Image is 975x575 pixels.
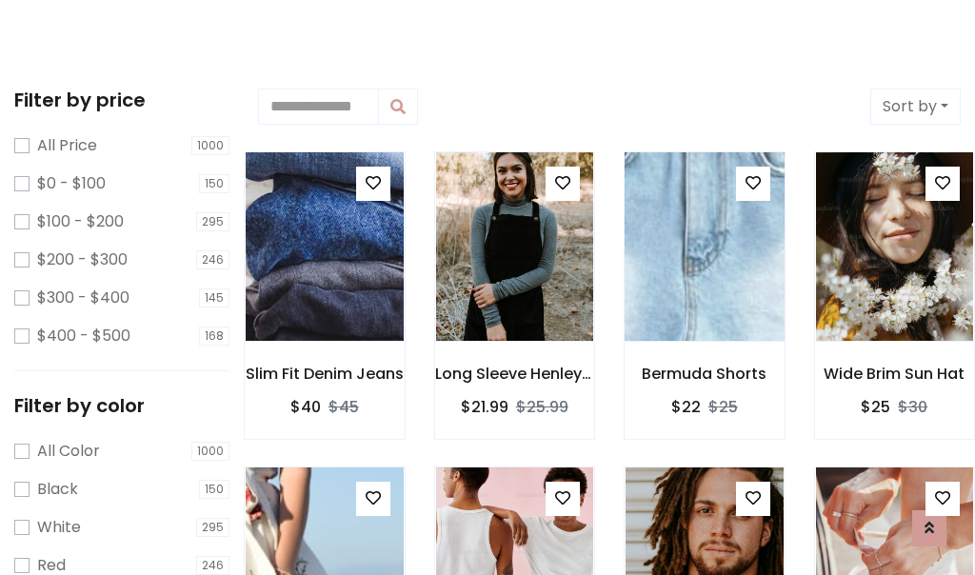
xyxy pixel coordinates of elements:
[870,89,961,125] button: Sort by
[196,518,229,537] span: 295
[461,398,508,416] h6: $21.99
[37,287,129,309] label: $300 - $400
[196,556,229,575] span: 246
[199,327,229,346] span: 168
[199,174,229,193] span: 150
[199,288,229,307] span: 145
[708,396,738,418] del: $25
[245,365,405,383] h6: Slim Fit Denim Jeans
[37,134,97,157] label: All Price
[290,398,321,416] h6: $40
[815,365,975,383] h6: Wide Brim Sun Hat
[328,396,359,418] del: $45
[14,89,229,111] h5: Filter by price
[516,396,568,418] del: $25.99
[435,365,595,383] h6: Long Sleeve Henley T-Shirt
[196,212,229,231] span: 295
[191,136,229,155] span: 1000
[37,478,78,501] label: Black
[671,398,701,416] h6: $22
[37,325,130,347] label: $400 - $500
[37,210,124,233] label: $100 - $200
[861,398,890,416] h6: $25
[37,440,100,463] label: All Color
[37,516,81,539] label: White
[199,480,229,499] span: 150
[898,396,927,418] del: $30
[191,442,229,461] span: 1000
[37,172,106,195] label: $0 - $100
[625,365,785,383] h6: Bermuda Shorts
[14,394,229,417] h5: Filter by color
[37,248,128,271] label: $200 - $300
[196,250,229,269] span: 246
